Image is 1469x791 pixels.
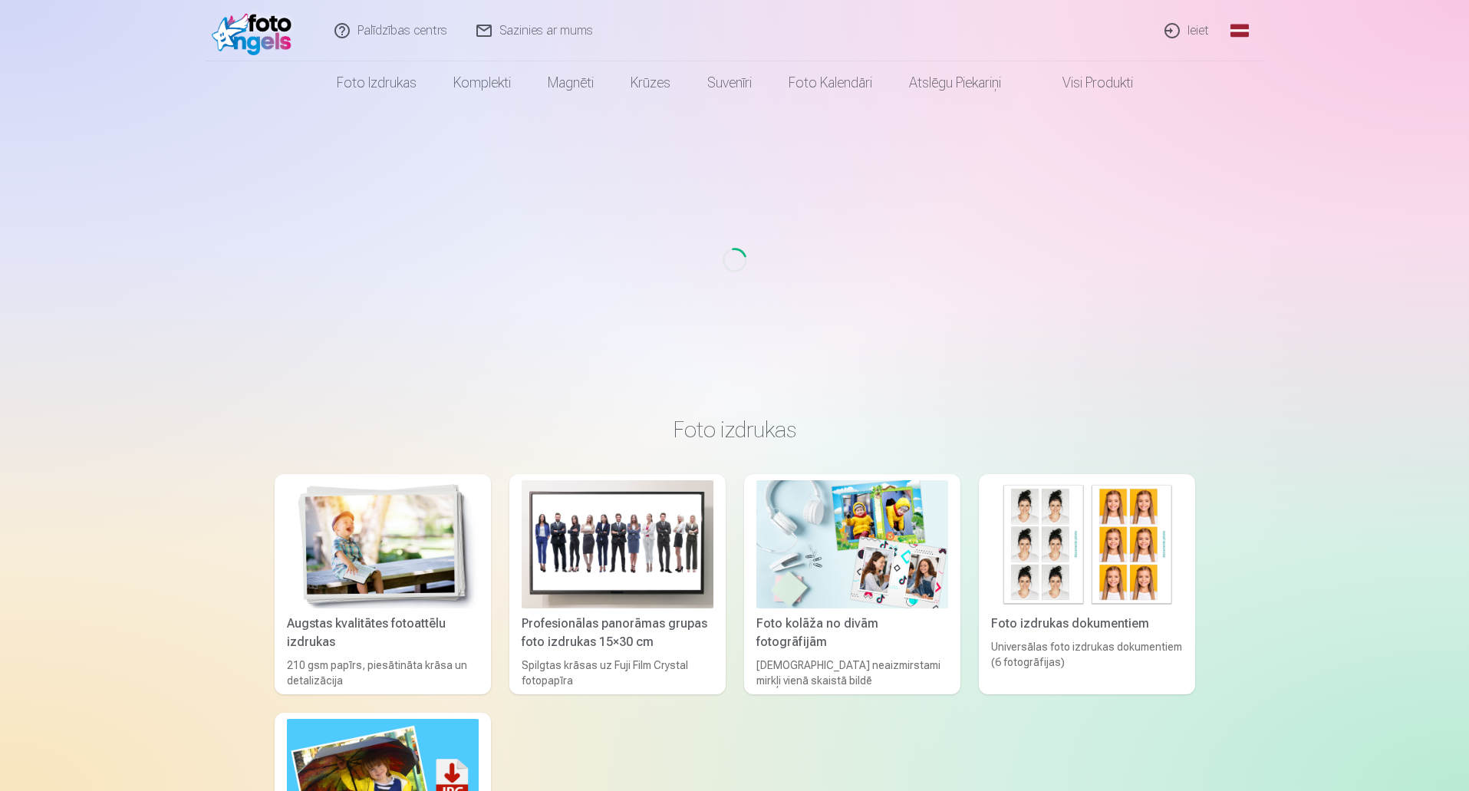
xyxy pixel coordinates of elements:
[529,61,612,104] a: Magnēti
[212,6,300,55] img: /fa4
[689,61,770,104] a: Suvenīri
[281,658,485,688] div: 210 gsm papīrs, piesātināta krāsa un detalizācija
[891,61,1019,104] a: Atslēgu piekariņi
[515,658,720,688] div: Spilgtas krāsas uz Fuji Film Crystal fotopapīra
[318,61,435,104] a: Foto izdrukas
[979,474,1195,694] a: Foto izdrukas dokumentiemFoto izdrukas dokumentiemUniversālas foto izdrukas dokumentiem (6 fotogr...
[287,416,1183,443] h3: Foto izdrukas
[515,615,720,651] div: Profesionālas panorāmas grupas foto izdrukas 15×30 cm
[756,480,948,608] img: Foto kolāža no divām fotogrāfijām
[770,61,891,104] a: Foto kalendāri
[612,61,689,104] a: Krūzes
[275,474,491,694] a: Augstas kvalitātes fotoattēlu izdrukasAugstas kvalitātes fotoattēlu izdrukas210 gsm papīrs, piesā...
[435,61,529,104] a: Komplekti
[991,480,1183,608] img: Foto izdrukas dokumentiem
[509,474,726,694] a: Profesionālas panorāmas grupas foto izdrukas 15×30 cmProfesionālas panorāmas grupas foto izdrukas...
[750,658,954,688] div: [DEMOGRAPHIC_DATA] neaizmirstami mirkļi vienā skaistā bildē
[744,474,960,694] a: Foto kolāža no divām fotogrāfijāmFoto kolāža no divām fotogrāfijām[DEMOGRAPHIC_DATA] neaizmirstam...
[287,480,479,608] img: Augstas kvalitātes fotoattēlu izdrukas
[281,615,485,651] div: Augstas kvalitātes fotoattēlu izdrukas
[1019,61,1151,104] a: Visi produkti
[750,615,954,651] div: Foto kolāža no divām fotogrāfijām
[522,480,713,608] img: Profesionālas panorāmas grupas foto izdrukas 15×30 cm
[985,639,1189,688] div: Universālas foto izdrukas dokumentiem (6 fotogrāfijas)
[985,615,1189,633] div: Foto izdrukas dokumentiem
